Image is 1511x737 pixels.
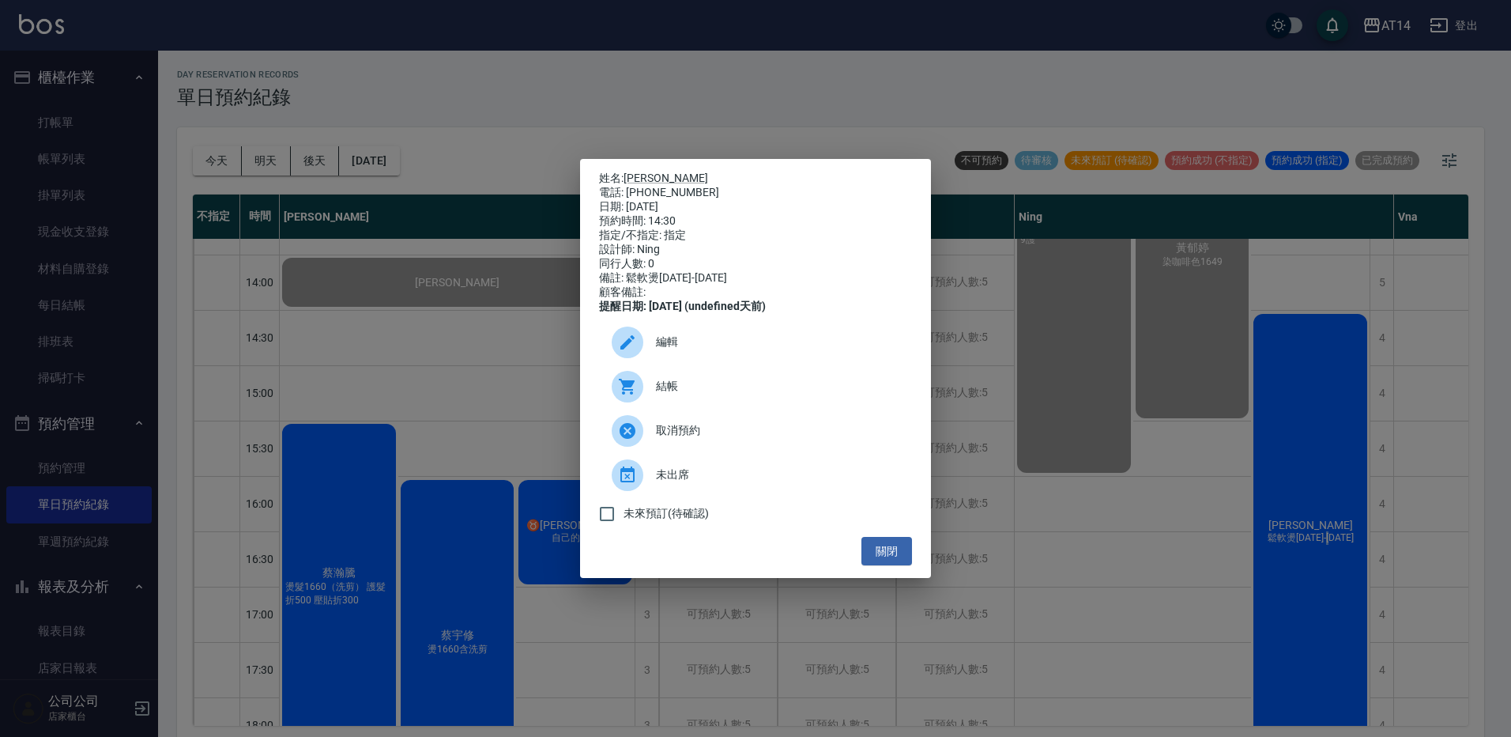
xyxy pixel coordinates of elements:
[599,271,912,285] div: 備註: 鬆軟燙[DATE]-[DATE]
[656,467,899,483] span: 未出席
[656,422,899,439] span: 取消預約
[656,334,899,350] span: 編輯
[861,537,912,566] button: 關閉
[599,172,912,186] p: 姓名:
[599,285,912,300] div: 顧客備註:
[599,186,912,200] div: 電話: [PHONE_NUMBER]
[599,320,912,365] div: 編輯
[656,378,899,395] span: 結帳
[624,172,708,184] a: [PERSON_NAME]
[599,243,912,257] div: 設計師: Ning
[599,257,912,271] div: 同行人數: 0
[599,453,912,497] div: 未出席
[599,229,912,243] div: 指定/不指定: 指定
[599,365,912,409] a: 結帳
[599,409,912,453] div: 取消預約
[599,200,912,214] div: 日期: [DATE]
[624,505,709,522] span: 未來預訂(待確認)
[599,214,912,229] div: 預約時間: 14:30
[599,300,912,314] div: 提醒日期: [DATE] (undefined天前)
